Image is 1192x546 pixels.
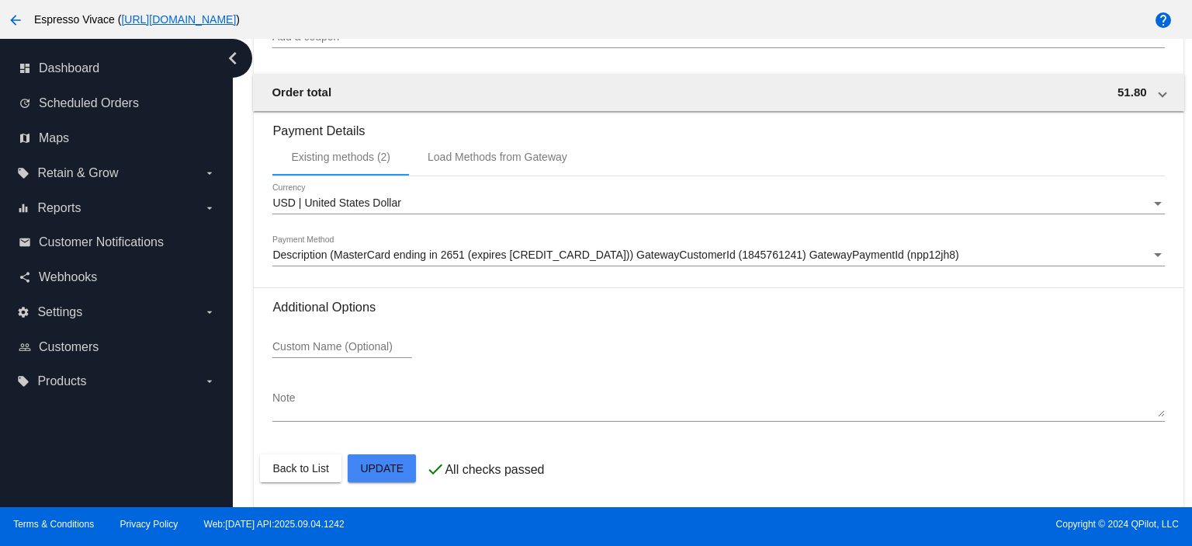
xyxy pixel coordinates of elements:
[203,167,216,179] i: arrow_drop_down
[272,249,958,261] span: Description (MasterCard ending in 2651 (expires [CREDIT_CARD_DATA])) GatewayCustomerId (184576124...
[428,151,567,163] div: Load Methods from Gateway
[19,271,31,283] i: share
[37,201,81,215] span: Reports
[19,56,216,81] a: dashboard Dashboard
[272,85,331,99] span: Order total
[272,196,400,209] span: USD | United States Dollar
[19,97,31,110] i: update
[360,462,404,475] span: Update
[17,375,29,388] i: local_offer
[34,13,240,26] span: Espresso Vivace ( )
[203,306,216,318] i: arrow_drop_down
[19,341,31,353] i: people_outline
[19,126,216,151] a: map Maps
[120,519,178,530] a: Privacy Policy
[39,235,164,249] span: Customer Notifications
[19,62,31,75] i: dashboard
[272,112,1164,138] h3: Payment Details
[39,131,69,145] span: Maps
[1154,11,1173,30] mat-icon: help
[291,151,390,163] div: Existing methods (2)
[272,341,412,353] input: Custom Name (Optional)
[37,305,82,319] span: Settings
[203,202,216,214] i: arrow_drop_down
[253,74,1183,111] mat-expansion-panel-header: Order total 51.80
[39,270,97,284] span: Webhooks
[19,335,216,360] a: people_outline Customers
[260,454,341,482] button: Back to List
[220,46,245,71] i: chevron_left
[19,265,216,290] a: share Webhooks
[1117,85,1147,99] span: 51.80
[426,460,445,478] mat-icon: check
[204,519,345,530] a: Web:[DATE] API:2025.09.04.1242
[203,375,216,388] i: arrow_drop_down
[39,61,99,75] span: Dashboard
[37,374,86,388] span: Products
[19,230,216,255] a: email Customer Notifications
[19,132,31,144] i: map
[19,236,31,249] i: email
[39,340,99,354] span: Customers
[13,519,94,530] a: Terms & Conditions
[17,202,29,214] i: equalizer
[17,167,29,179] i: local_offer
[39,96,139,110] span: Scheduled Orders
[609,519,1179,530] span: Copyright © 2024 QPilot, LLC
[37,166,118,180] span: Retain & Grow
[17,306,29,318] i: settings
[272,249,1164,262] mat-select: Payment Method
[272,197,1164,210] mat-select: Currency
[121,13,236,26] a: [URL][DOMAIN_NAME]
[272,462,328,475] span: Back to List
[445,463,544,477] p: All checks passed
[272,300,1164,315] h3: Additional Options
[6,11,25,30] mat-icon: arrow_back
[348,454,416,482] button: Update
[19,91,216,116] a: update Scheduled Orders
